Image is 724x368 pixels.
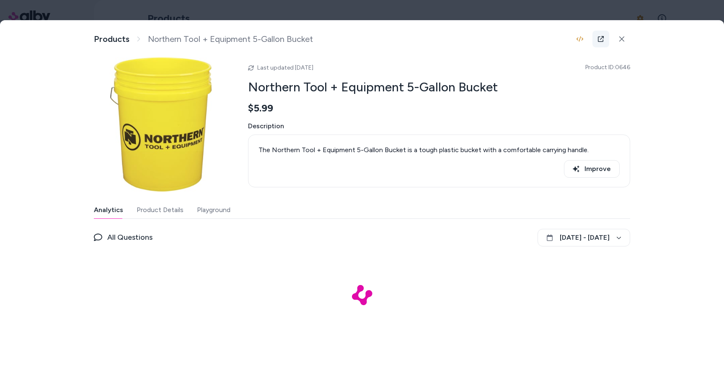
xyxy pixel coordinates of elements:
button: Product Details [137,202,184,218]
button: Playground [197,202,230,218]
span: $5.99 [248,102,273,114]
button: Analytics [94,202,123,218]
a: Products [94,34,129,44]
span: Product ID: 0646 [585,63,630,72]
span: Last updated [DATE] [257,64,313,71]
button: [DATE] - [DATE] [538,229,630,246]
h2: Northern Tool + Equipment 5-Gallon Bucket [248,79,630,95]
span: Description [248,121,630,131]
span: All Questions [107,231,153,243]
nav: breadcrumb [94,34,313,44]
p: The Northern Tool + Equipment 5-Gallon Bucket is a tough plastic bucket with a comfortable carryi... [259,145,620,155]
button: Improve [564,160,620,178]
img: 0646.jpg [94,57,228,192]
span: Northern Tool + Equipment 5-Gallon Bucket [148,34,313,44]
